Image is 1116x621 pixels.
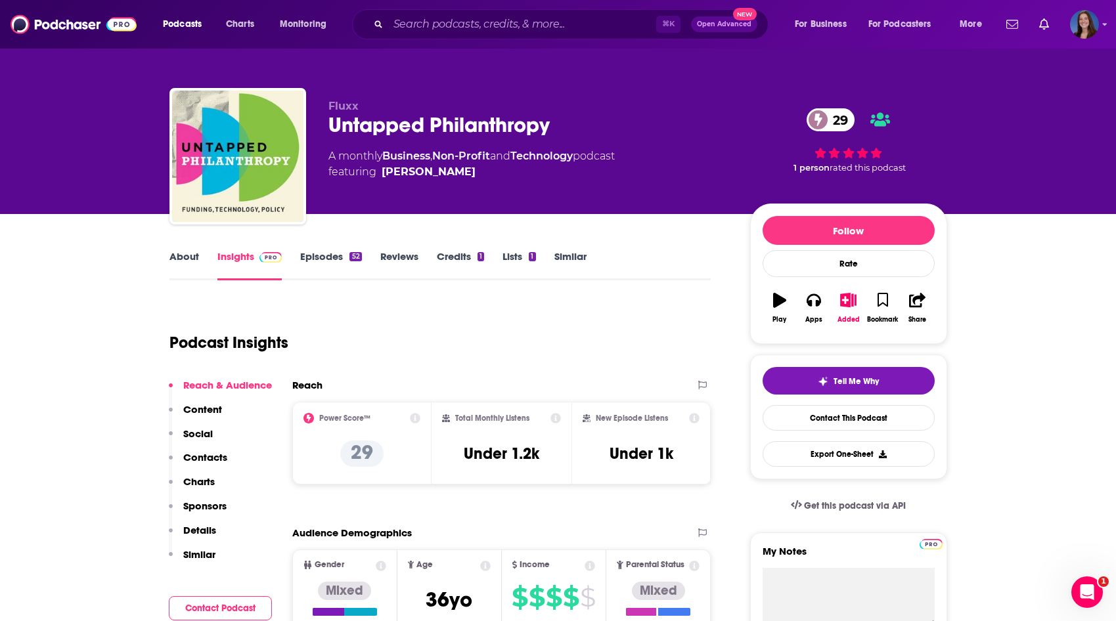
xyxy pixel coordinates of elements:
button: open menu [950,14,998,35]
span: $ [512,587,527,608]
h2: New Episode Listens [596,414,668,423]
button: open menu [860,14,950,35]
p: Sponsors [183,500,227,512]
button: Social [169,427,213,452]
p: Contacts [183,451,227,463]
a: Credits1 [437,250,484,280]
a: 29 [807,108,855,131]
p: Content [183,403,222,416]
button: Export One-Sheet [763,441,935,467]
button: open menu [786,14,863,35]
span: Gender [315,561,344,569]
button: open menu [271,14,344,35]
span: Charts [226,15,254,33]
button: Content [169,403,222,427]
a: Technology [510,150,573,162]
span: featuring [328,164,615,180]
a: Show notifications dropdown [1001,13,1023,35]
div: 52 [349,252,361,261]
button: Contact Podcast [169,596,272,620]
p: Social [183,427,213,440]
span: 1 person [793,163,830,173]
span: For Podcasters [868,15,931,33]
span: $ [580,587,595,608]
button: Follow [763,216,935,245]
span: Logged in as emmadonovan [1070,10,1099,39]
button: Show profile menu [1070,10,1099,39]
div: Apps [805,316,822,324]
span: Age [416,561,433,569]
a: About [169,250,199,280]
div: Play [772,316,786,324]
a: Lists1 [502,250,535,280]
a: Pro website [920,537,943,549]
button: Play [763,284,797,332]
span: 29 [820,108,855,131]
p: Reach & Audience [183,379,272,391]
a: Similar [554,250,587,280]
p: 29 [340,440,384,467]
input: Search podcasts, credits, & more... [388,14,656,35]
div: A monthly podcast [328,148,615,180]
a: Charts [217,14,262,35]
div: 29 1 personrated this podcast [750,100,947,181]
span: $ [529,587,545,608]
span: and [490,150,510,162]
p: Details [183,524,216,536]
span: Fluxx [328,100,359,112]
span: More [960,15,982,33]
h2: Total Monthly Listens [455,414,529,423]
button: Open AdvancedNew [691,16,757,32]
h3: Under 1k [610,444,673,463]
span: Podcasts [163,15,202,33]
h2: Audience Demographics [292,526,412,539]
h1: Podcast Insights [169,333,288,353]
h2: Power Score™ [319,414,370,423]
span: $ [563,587,579,608]
button: Contacts [169,451,227,475]
div: Bookmark [867,316,898,324]
button: open menu [154,14,219,35]
div: Search podcasts, credits, & more... [365,9,781,39]
span: Income [520,561,550,569]
span: Get this podcast via API [804,500,906,511]
button: Charts [169,475,215,500]
a: Reviews [380,250,418,280]
p: Similar [183,548,215,561]
div: Mixed [632,582,685,600]
span: New [733,8,757,20]
img: Podchaser - Follow, Share and Rate Podcasts [11,12,137,37]
span: 1 [1098,576,1109,587]
span: ⌘ K [656,16,681,33]
span: rated this podcast [830,163,906,173]
a: Contact This Podcast [763,405,935,431]
button: Apps [797,284,831,332]
button: Details [169,524,216,548]
h2: Reach [292,379,323,391]
span: Monitoring [280,15,326,33]
a: Kerrin Mitchell [382,164,476,180]
span: Tell Me Why [834,376,879,387]
a: Show notifications dropdown [1034,13,1054,35]
iframe: Intercom live chat [1071,576,1103,608]
img: Podchaser Pro [259,252,282,263]
button: Similar [169,548,215,572]
button: Share [900,284,934,332]
img: tell me why sparkle [818,376,828,387]
span: 36 yo [426,587,472,612]
img: Podchaser Pro [920,539,943,549]
button: Sponsors [169,500,227,524]
h3: Under 1.2k [464,444,539,463]
button: Added [831,284,865,332]
span: $ [546,587,562,608]
div: Mixed [318,582,371,600]
a: Get this podcast via API [780,490,917,522]
button: tell me why sparkleTell Me Why [763,367,935,395]
label: My Notes [763,545,935,568]
img: Untapped Philanthropy [172,91,303,222]
span: Open Advanced [697,21,751,28]
button: Bookmark [866,284,900,332]
div: 1 [529,252,535,261]
a: Business [382,150,430,162]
